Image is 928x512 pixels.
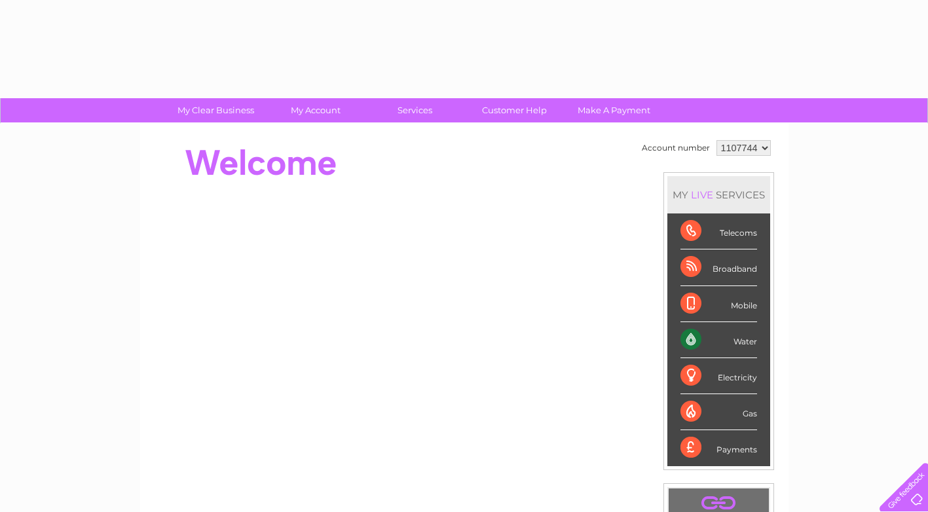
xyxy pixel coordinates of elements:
[680,213,757,249] div: Telecoms
[680,322,757,358] div: Water
[667,176,770,213] div: MY SERVICES
[680,394,757,430] div: Gas
[361,98,469,122] a: Services
[560,98,668,122] a: Make A Payment
[680,249,757,285] div: Broadband
[639,137,713,159] td: Account number
[680,286,757,322] div: Mobile
[680,358,757,394] div: Electricity
[460,98,568,122] a: Customer Help
[688,189,716,201] div: LIVE
[162,98,270,122] a: My Clear Business
[680,430,757,466] div: Payments
[261,98,369,122] a: My Account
